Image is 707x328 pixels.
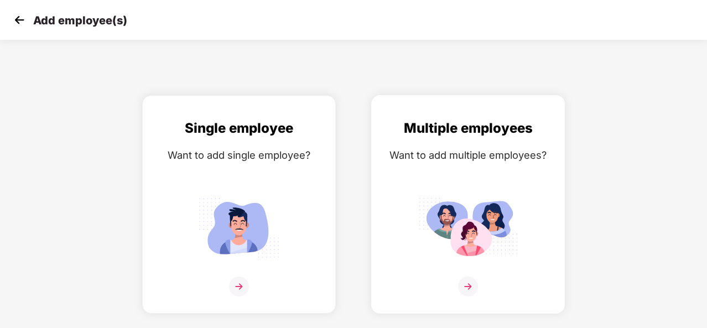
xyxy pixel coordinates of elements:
[154,118,324,139] div: Single employee
[189,193,289,262] img: svg+xml;base64,PHN2ZyB4bWxucz0iaHR0cDovL3d3dy53My5vcmcvMjAwMC9zdmciIGlkPSJTaW5nbGVfZW1wbG95ZWUiIH...
[383,118,553,139] div: Multiple employees
[11,12,28,28] img: svg+xml;base64,PHN2ZyB4bWxucz0iaHR0cDovL3d3dy53My5vcmcvMjAwMC9zdmciIHdpZHRoPSIzMCIgaGVpZ2h0PSIzMC...
[154,147,324,163] div: Want to add single employee?
[229,277,249,296] img: svg+xml;base64,PHN2ZyB4bWxucz0iaHR0cDovL3d3dy53My5vcmcvMjAwMC9zdmciIHdpZHRoPSIzNiIgaGVpZ2h0PSIzNi...
[383,147,553,163] div: Want to add multiple employees?
[418,193,518,262] img: svg+xml;base64,PHN2ZyB4bWxucz0iaHR0cDovL3d3dy53My5vcmcvMjAwMC9zdmciIGlkPSJNdWx0aXBsZV9lbXBsb3llZS...
[33,14,127,27] p: Add employee(s)
[458,277,478,296] img: svg+xml;base64,PHN2ZyB4bWxucz0iaHR0cDovL3d3dy53My5vcmcvMjAwMC9zdmciIHdpZHRoPSIzNiIgaGVpZ2h0PSIzNi...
